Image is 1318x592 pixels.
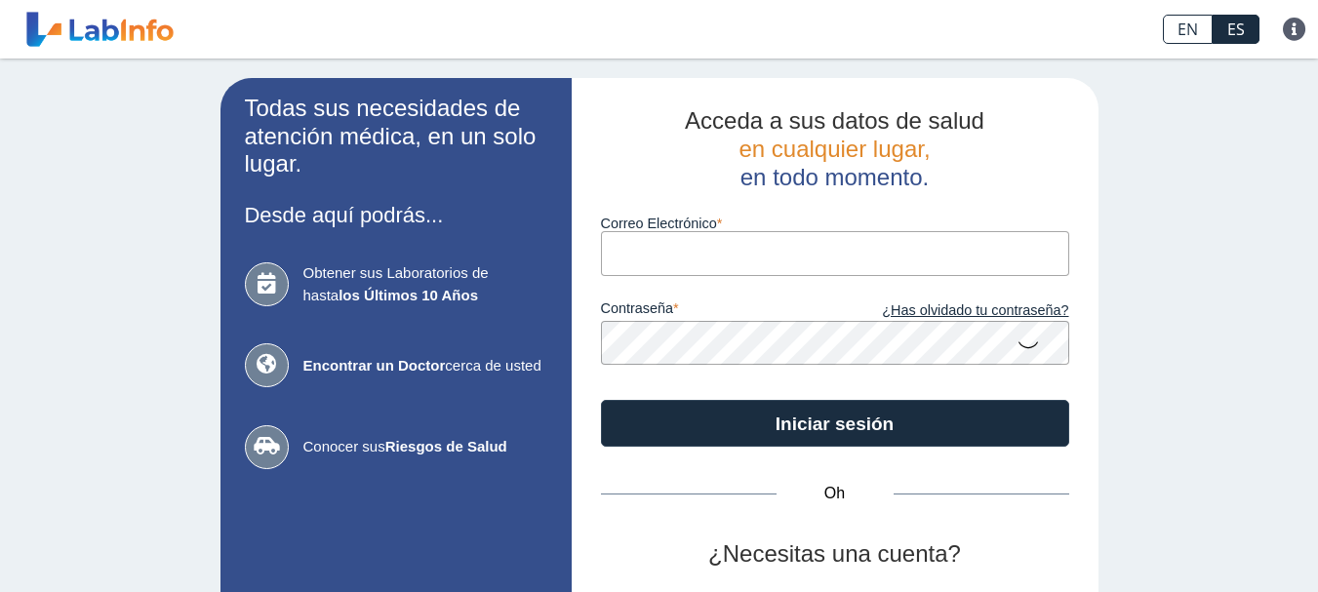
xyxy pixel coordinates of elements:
[385,438,507,454] font: Riesgos de Salud
[445,357,540,374] font: cerca de usted
[245,95,537,178] font: Todas sus necesidades de atención médica, en un solo lugar.
[303,357,446,374] font: Encontrar un Doctor
[339,287,478,303] font: los Últimos 10 Años
[303,438,385,454] font: Conocer sus
[601,400,1069,447] button: Iniciar sesión
[685,107,984,134] font: Acceda a sus datos de salud
[740,164,929,190] font: en todo momento.
[1178,19,1198,40] font: EN
[601,216,717,231] font: correo electrónico
[882,302,1068,318] font: ¿Has olvidado tu contraseña?
[1227,19,1245,40] font: ES
[245,203,444,227] font: Desde aquí podrás...
[824,485,845,501] font: Oh
[776,414,894,434] font: Iniciar sesión
[708,540,961,567] font: ¿Necesitas una cuenta?
[739,136,930,162] font: en cualquier lugar,
[303,264,489,303] font: Obtener sus Laboratorios de hasta
[1144,516,1297,571] iframe: Help widget launcher
[835,300,1069,322] a: ¿Has olvidado tu contraseña?
[601,300,673,316] font: contraseña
